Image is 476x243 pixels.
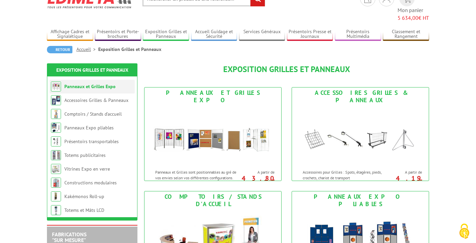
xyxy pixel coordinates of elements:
a: Accueil [76,46,98,52]
div: Comptoirs / Stands d'accueil [146,193,280,208]
span: A partir de [388,170,422,175]
img: Totems publicitaires [51,150,61,160]
li: Exposition Grilles et Panneaux [98,46,161,53]
img: Vitrines Expo en verre [51,164,61,174]
span: A partir de [240,170,275,175]
a: Présentoirs Multimédia [335,29,381,40]
a: Panneaux et Grilles Expo [64,83,116,89]
img: Totems et Mâts LCD [51,205,61,215]
a: Comptoirs / Stands d'accueil [64,111,122,117]
div: Accessoires Grilles & Panneaux [294,89,427,104]
img: Kakémonos Roll-up [51,191,61,201]
p: 43.80 € [237,176,275,184]
p: Accessoires pour Grilles : Spots, étagères, pieds, crochets, chariot de transport [303,169,386,181]
img: Panneaux et Grilles Expo [51,81,61,92]
a: Exposition Grilles et Panneaux [143,29,189,40]
a: Présentoirs transportables [64,138,119,144]
a: Accessoires Grilles & Panneaux [64,97,128,103]
sup: HT [270,178,275,184]
a: Totems et Mâts LCD [64,207,104,213]
span: € HT [398,14,429,22]
a: Présentoirs Presse et Journaux [287,29,333,40]
a: Services Généraux [239,29,285,40]
a: Classement et Rangement [383,29,429,40]
sup: HT [417,178,422,184]
div: Panneaux et Grilles Expo [146,89,280,104]
a: Retour [47,46,72,53]
img: Panneaux et Grilles Expo [151,106,275,166]
img: Cookies (fenêtre modale) [456,223,473,240]
h1: Exposition Grilles et Panneaux [144,65,429,74]
button: Cookies (fenêtre modale) [453,220,476,243]
img: Panneaux Expo pliables [51,123,61,133]
a: Accessoires Grilles & Panneaux Accessoires Grilles & Panneaux Accessoires pour Grilles : Spots, é... [292,87,429,181]
a: Totems publicitaires [64,152,106,158]
a: Panneaux et Grilles Expo Panneaux et Grilles Expo Panneaux et Grilles sont positionnables au gré ... [144,87,282,181]
p: Panneaux et Grilles sont positionnables au gré de vos envies selon vos différentes configurations. [155,169,238,181]
a: Panneaux Expo pliables [64,125,114,131]
img: Accessoires Grilles & Panneaux [51,95,61,105]
span: Mon panier [398,6,429,22]
img: Constructions modulaires [51,178,61,188]
a: Vitrines Expo en verre [64,166,110,172]
a: Kakémonos Roll-up [64,193,104,199]
p: 4.19 € [384,176,422,184]
a: Accueil Guidage et Sécurité [191,29,237,40]
a: Affichage Cadres et Signalétique [47,29,93,40]
a: Présentoirs et Porte-brochures [95,29,141,40]
a: Exposition Grilles et Panneaux [56,67,128,73]
span: 5 634,00 [398,14,418,21]
a: Constructions modulaires [64,180,117,186]
img: Présentoirs transportables [51,136,61,146]
div: Panneaux Expo pliables [294,193,427,208]
img: Accessoires Grilles & Panneaux [298,106,422,166]
img: Comptoirs / Stands d'accueil [51,109,61,119]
